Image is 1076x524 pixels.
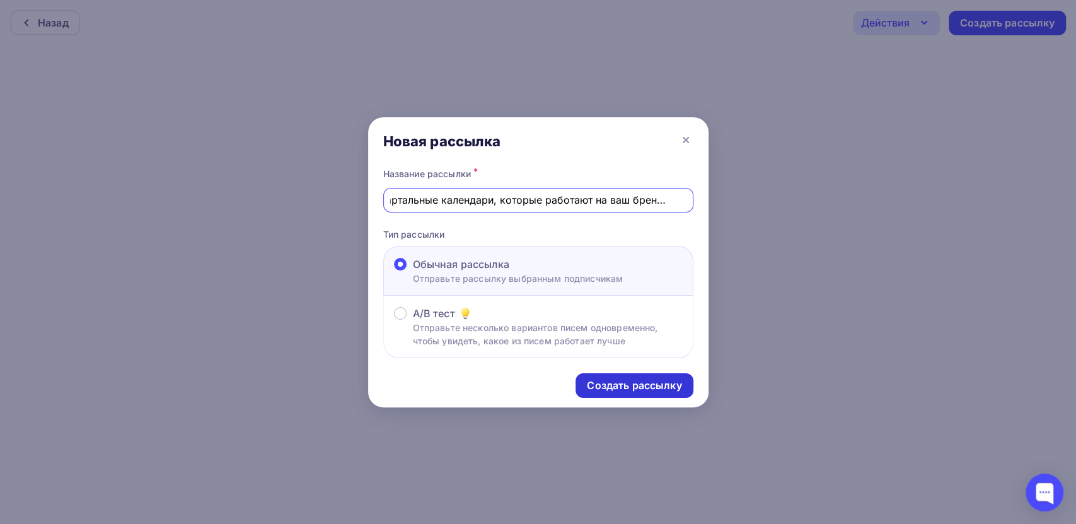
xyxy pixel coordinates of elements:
p: Отправьте несколько вариантов писем одновременно, чтобы увидеть, какое из писем работает лучше [413,321,683,347]
p: Тип рассылки [383,228,693,241]
div: Новая рассылка [383,132,501,150]
div: Создать рассылку [587,378,681,393]
span: Обычная рассылка [413,257,509,272]
span: A/B тест [413,306,455,321]
div: Название рассылки [383,165,693,183]
p: Отправьте рассылку выбранным подписчикам [413,272,623,285]
input: Придумайте название рассылки [390,192,686,207]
